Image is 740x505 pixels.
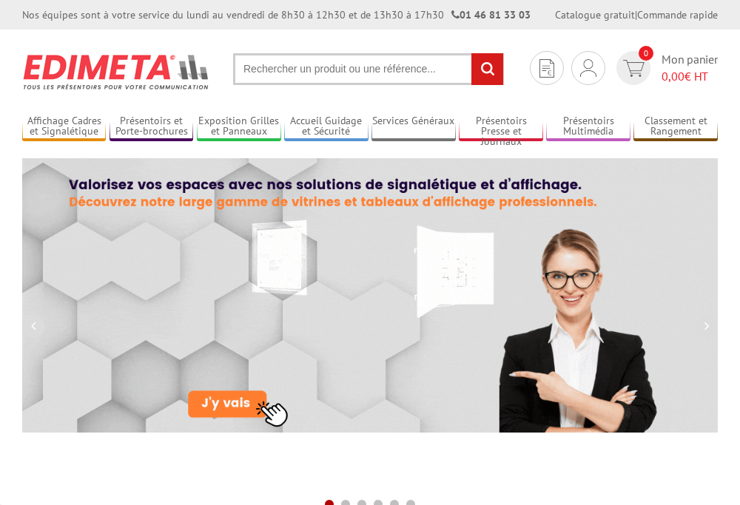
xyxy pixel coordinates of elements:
img: Présentoir, panneau, stand - Edimeta - PLV, affichage, mobilier bureau, entreprise [22,44,211,99]
a: Exposition Grilles et Panneaux [197,115,280,139]
a: Commande rapide [637,8,718,21]
img: devis rapide [539,59,554,78]
a: Catalogue gratuit [555,8,635,21]
a: Classement et Rangement [633,115,717,139]
input: rechercher [471,53,503,85]
div: | [555,7,718,22]
img: devis rapide [580,59,596,77]
span: Mon panier [662,51,718,85]
a: Services Généraux [371,115,455,139]
a: Présentoirs Multimédia [546,115,630,139]
span: 0,00 [662,69,684,84]
a: devis rapide 0 Mon panier 0,00€ HT [613,51,718,85]
strong: 01 46 81 33 03 [451,8,531,21]
a: Affichage Cadres et Signalétique [22,115,106,139]
div: Nos équipes sont à votre service du lundi au vendredi de 8h30 à 12h30 et de 13h30 à 17h30 [22,7,531,22]
a: Présentoirs Presse et Journaux [459,115,542,139]
a: Présentoirs et Porte-brochures [110,115,193,139]
span: 0 [639,46,653,61]
input: Rechercher un produit ou une référence... [233,53,504,85]
img: devis rapide [623,60,645,77]
a: Accueil Guidage et Sécurité [284,115,368,139]
span: € HT [662,68,718,85]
